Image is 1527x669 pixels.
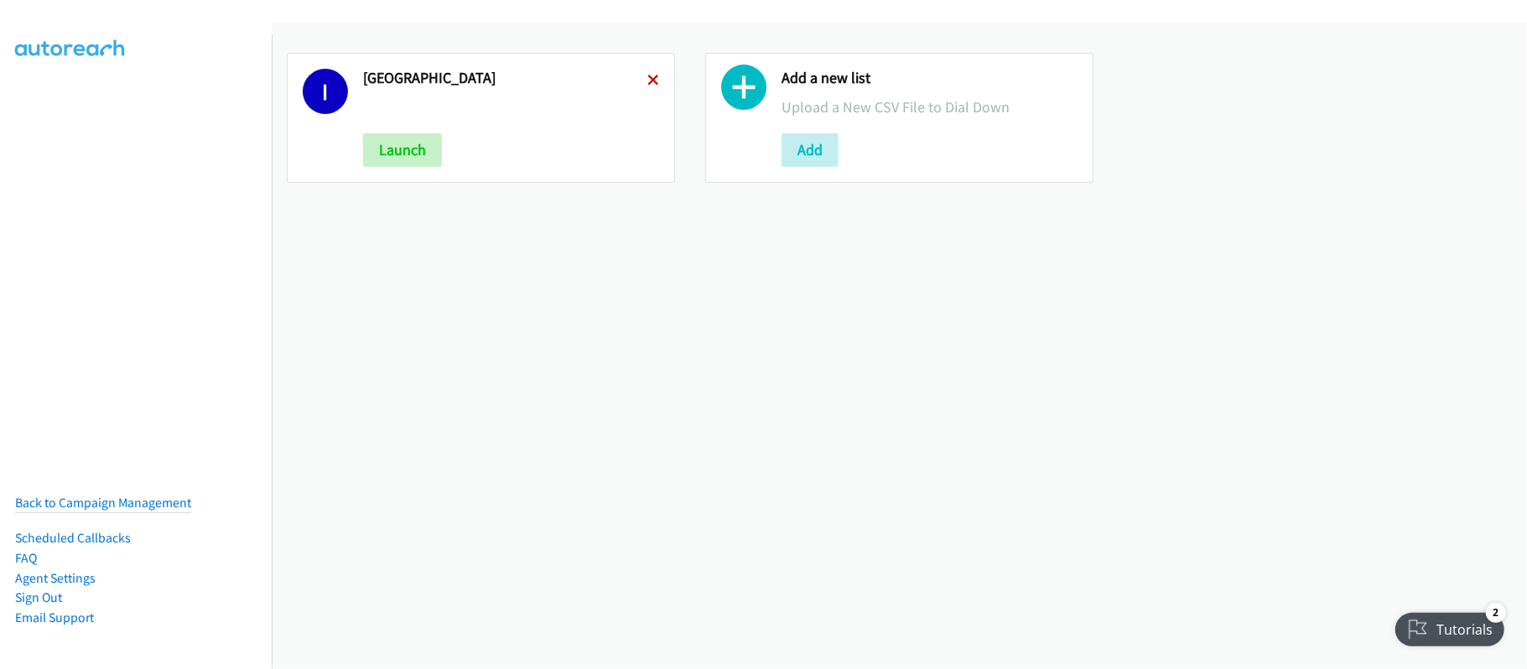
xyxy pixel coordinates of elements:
button: Add [782,133,839,167]
h2: Add a new list [782,69,1078,88]
iframe: Checklist [1385,596,1514,656]
a: Back to Campaign Management [15,495,191,511]
p: Upload a New CSV File to Dial Down [782,96,1078,118]
button: Launch [363,133,442,167]
a: Email Support [15,609,94,625]
a: Sign Out [15,589,62,605]
a: FAQ [15,550,37,566]
a: Agent Settings [15,570,96,586]
h1: I [303,69,348,114]
a: Scheduled Callbacks [15,530,131,546]
h2: [GEOGRAPHIC_DATA] [363,69,647,88]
